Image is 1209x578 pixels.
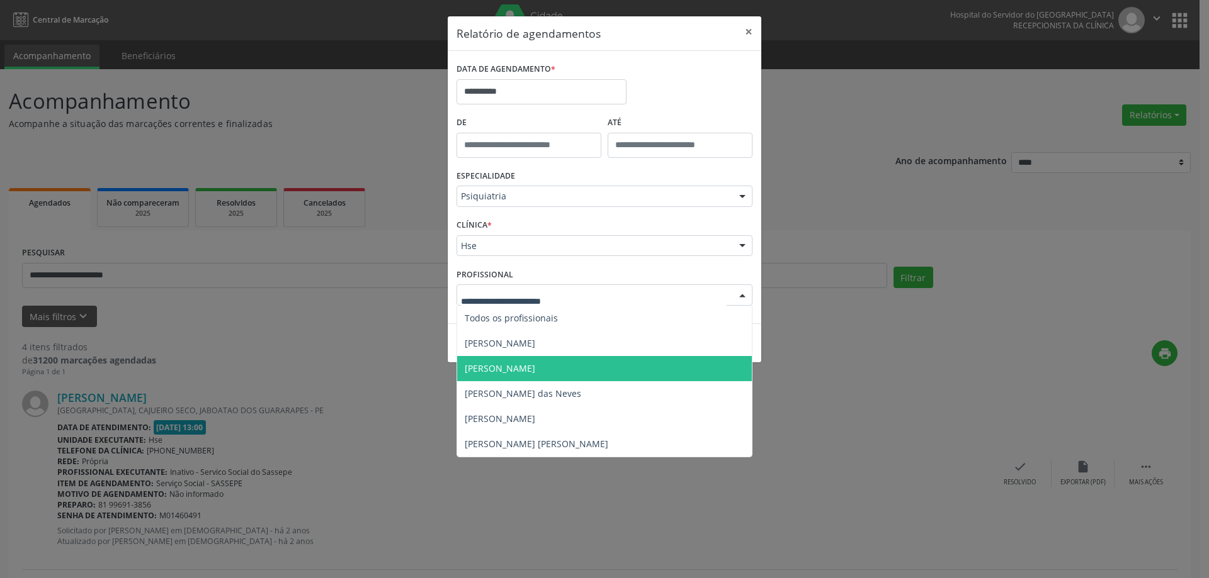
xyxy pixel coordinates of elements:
span: Todos os profissionais [465,312,558,324]
span: Hse [461,240,727,252]
span: Psiquiatria [461,190,727,203]
label: CLÍNICA [457,216,492,235]
button: Close [736,16,761,47]
span: [PERSON_NAME] [465,413,535,425]
label: ATÉ [608,113,752,133]
span: [PERSON_NAME] [465,337,535,349]
label: DATA DE AGENDAMENTO [457,60,555,79]
label: PROFISSIONAL [457,265,513,284]
span: [PERSON_NAME] [PERSON_NAME] [465,438,608,450]
span: [PERSON_NAME] [465,362,535,374]
label: ESPECIALIDADE [457,167,515,186]
label: De [457,113,601,133]
h5: Relatório de agendamentos [457,25,601,42]
span: [PERSON_NAME] das Neves [465,387,581,399]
